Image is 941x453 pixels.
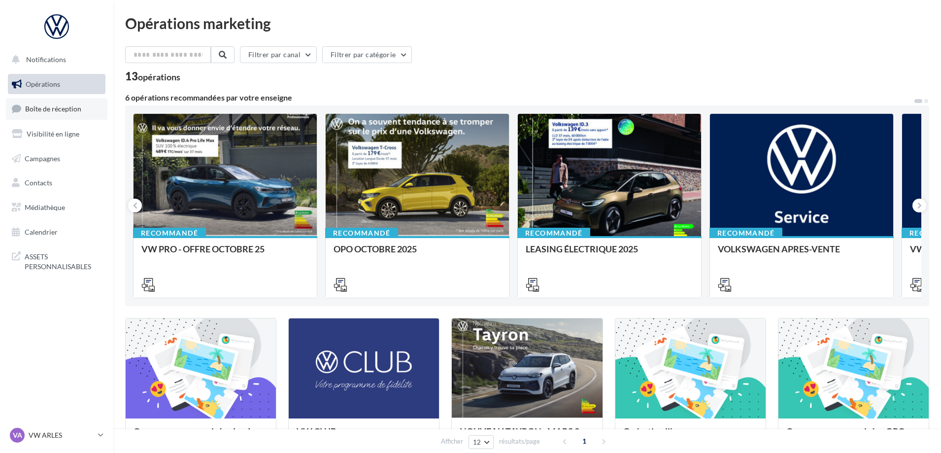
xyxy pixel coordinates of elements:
div: VW CLUB [297,426,431,446]
div: LEASING ÉLECTRIQUE 2025 [526,244,693,264]
span: Médiathèque [25,203,65,211]
div: VOLKSWAGEN APRES-VENTE [718,244,885,264]
span: Campagnes [25,154,60,162]
a: Calendrier [6,222,107,243]
div: NOUVEAU TAYRON - MARS 2025 [460,426,594,446]
a: VA VW ARLES [8,426,105,445]
button: 12 [469,435,494,449]
a: Médiathèque [6,197,107,218]
div: Opérations marketing [125,16,929,31]
span: Opérations [26,80,60,88]
span: Afficher [441,437,463,446]
button: Filtrer par catégorie [322,46,412,63]
a: Visibilité en ligne [6,124,107,144]
span: Calendrier [25,228,58,236]
a: Opérations [6,74,107,95]
div: 6 opérations recommandées par votre enseigne [125,94,913,102]
div: Recommandé [325,228,398,239]
a: Boîte de réception [6,98,107,119]
span: Boîte de réception [25,105,81,113]
div: Opération libre [623,426,758,446]
div: Recommandé [709,228,782,239]
div: OPO OCTOBRE 2025 [334,244,501,264]
a: Campagnes [6,148,107,169]
span: résultats/page [499,437,540,446]
a: Contacts [6,173,107,193]
button: Notifications [6,49,103,70]
div: Campagnes sponsorisées Les Instants VW Octobre [134,426,268,446]
span: Notifications [26,55,66,64]
div: opérations [138,72,180,81]
span: VA [13,430,22,440]
span: Contacts [25,178,52,187]
span: ASSETS PERSONNALISABLES [25,250,101,271]
span: 1 [576,433,592,449]
div: 13 [125,71,180,82]
button: Filtrer par canal [240,46,317,63]
div: Recommandé [517,228,590,239]
div: Recommandé [133,228,206,239]
a: ASSETS PERSONNALISABLES [6,246,107,275]
div: Campagnes sponsorisées OPO [786,426,921,446]
p: VW ARLES [29,430,94,440]
span: 12 [473,438,481,446]
div: VW PRO - OFFRE OCTOBRE 25 [141,244,309,264]
span: Visibilité en ligne [27,130,79,138]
